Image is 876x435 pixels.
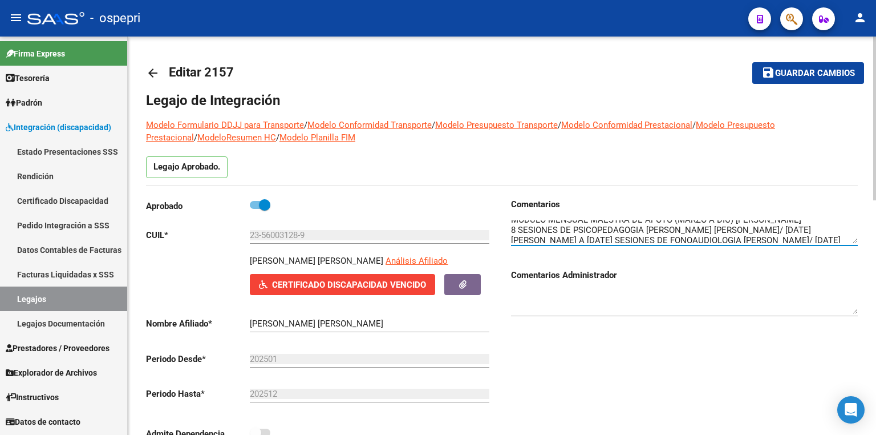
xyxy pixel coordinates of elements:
div: Open Intercom Messenger [837,396,865,424]
span: Instructivos [6,391,59,404]
span: Explorador de Archivos [6,366,97,379]
span: Firma Express [6,47,65,60]
p: CUIL [146,229,250,241]
span: Editar 2157 [169,65,234,79]
mat-icon: save [761,66,775,79]
p: Periodo Desde [146,353,250,365]
span: Tesorería [6,72,50,84]
p: [PERSON_NAME] [PERSON_NAME] [250,255,383,267]
span: Guardar cambios [775,69,855,79]
a: Modelo Planilla FIM [279,132,355,143]
span: Prestadores / Proveedores [6,342,109,355]
button: Certificado Discapacidad Vencido [250,274,435,295]
mat-icon: menu [9,11,23,25]
h3: Comentarios Administrador [511,269,858,281]
p: Periodo Hasta [146,388,250,400]
a: Modelo Conformidad Transporte [307,120,432,130]
p: Nombre Afiliado [146,317,250,330]
mat-icon: person [853,11,867,25]
a: Modelo Conformidad Prestacional [561,120,692,130]
span: Certificado Discapacidad Vencido [272,280,426,290]
span: - ospepri [90,6,140,31]
p: Aprobado [146,200,250,212]
span: Análisis Afiliado [386,256,448,266]
button: Guardar cambios [752,62,864,83]
a: ModeloResumen HC [197,132,276,143]
mat-icon: arrow_back [146,66,160,80]
a: Modelo Formulario DDJJ para Transporte [146,120,304,130]
span: Datos de contacto [6,416,80,428]
h3: Comentarios [511,198,858,211]
a: Modelo Presupuesto Transporte [435,120,558,130]
p: Legajo Aprobado. [146,156,228,178]
span: Integración (discapacidad) [6,121,111,134]
h1: Legajo de Integración [146,91,858,110]
span: Padrón [6,96,42,109]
